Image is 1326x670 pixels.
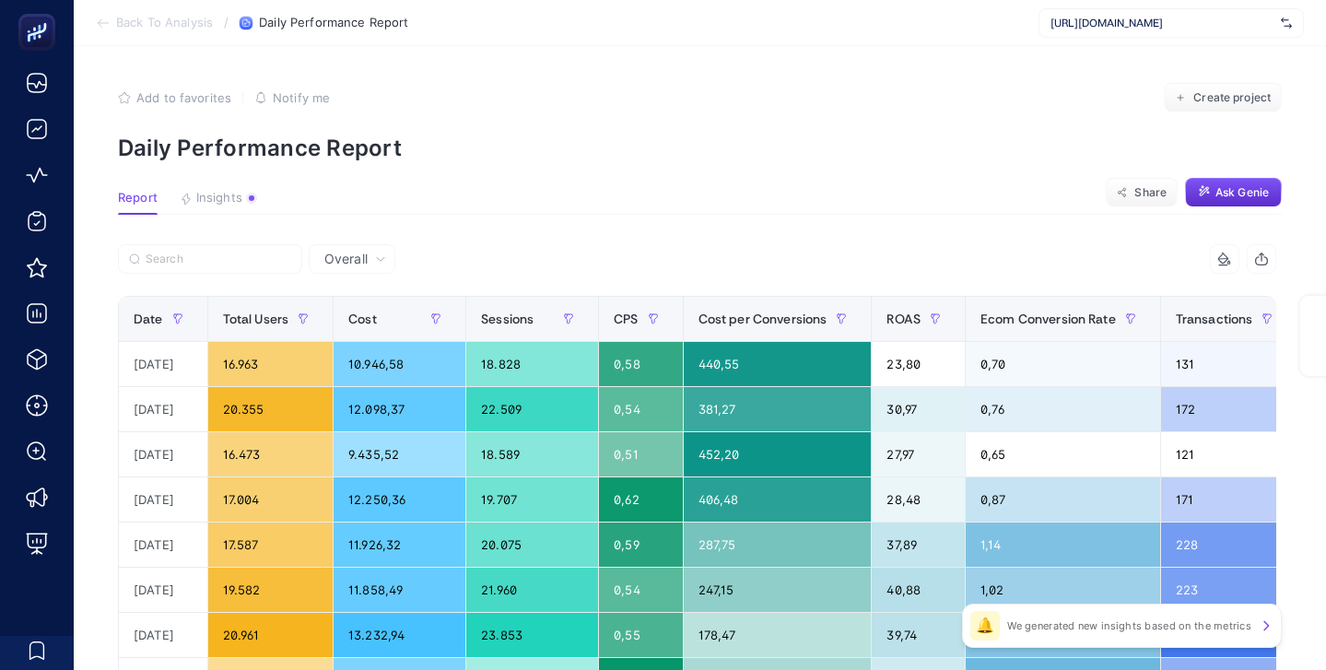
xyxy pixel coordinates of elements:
div: 406,48 [684,477,872,522]
div: 19.582 [208,568,334,612]
div: 0,54 [599,387,682,431]
img: svg%3e [1281,14,1292,32]
div: 10.946,58 [334,342,465,386]
div: 172 [1161,387,1297,431]
div: 🔔 [970,611,1000,641]
div: 247,15 [684,568,872,612]
span: Create project [1193,90,1271,105]
div: 0,76 [966,387,1160,431]
div: 223 [1161,568,1297,612]
div: 171 [1161,477,1297,522]
div: 1,14 [966,523,1160,567]
span: Notify me [273,90,330,105]
span: Ask Genie [1215,185,1269,200]
button: Notify me [254,90,330,105]
div: 0,55 [599,613,682,657]
div: 12.250,36 [334,477,465,522]
div: 30,97 [872,387,965,431]
span: Back To Analysis [116,16,213,30]
div: 381,27 [684,387,872,431]
span: Ecom Conversion Rate [980,311,1116,326]
div: [DATE] [119,568,207,612]
div: 39,74 [872,613,965,657]
div: 23.853 [466,613,598,657]
div: 21.960 [466,568,598,612]
p: We generated new insights based on the metrics [1007,618,1251,633]
div: [DATE] [119,432,207,476]
button: Add to favorites [118,90,231,105]
div: 37,89 [872,523,965,567]
button: Share [1106,178,1178,207]
div: 0,51 [599,432,682,476]
span: Cost [348,311,377,326]
div: 0,59 [599,523,682,567]
span: Share [1134,185,1167,200]
div: 20.961 [208,613,334,657]
div: 0,58 [599,342,682,386]
div: 11.858,49 [334,568,465,612]
div: 287,75 [684,523,872,567]
div: 228 [1161,523,1297,567]
span: / [224,15,229,29]
div: 12.098,37 [334,387,465,431]
div: 16.963 [208,342,334,386]
div: 18.828 [466,342,598,386]
div: [DATE] [119,613,207,657]
div: 23,80 [872,342,965,386]
span: Daily Performance Report [259,16,408,30]
div: 0,87 [966,477,1160,522]
span: Transactions [1176,311,1253,326]
div: 0,65 [966,432,1160,476]
div: 17.004 [208,477,334,522]
span: Total Users [223,311,289,326]
button: Ask Genie [1185,178,1282,207]
div: 178,47 [684,613,872,657]
div: 16.473 [208,432,334,476]
div: 9.435,52 [334,432,465,476]
div: 11.926,32 [334,523,465,567]
span: Report [118,191,158,206]
span: Add to favorites [136,90,231,105]
span: Cost per Conversions [698,311,827,326]
div: 18.589 [466,432,598,476]
div: 452,20 [684,432,872,476]
span: CPS [614,311,638,326]
span: Overall [324,250,368,268]
div: [DATE] [119,523,207,567]
span: Insights [196,191,242,206]
div: 131 [1161,342,1297,386]
div: 440,55 [684,342,872,386]
div: 121 [1161,432,1297,476]
div: 1,02 [966,568,1160,612]
div: [DATE] [119,477,207,522]
span: Sessions [481,311,534,326]
span: Date [134,311,163,326]
div: 17.587 [208,523,334,567]
div: 22.509 [466,387,598,431]
div: 28,48 [872,477,965,522]
div: 0,70 [966,342,1160,386]
span: [URL][DOMAIN_NAME] [1050,16,1273,30]
input: Search [146,253,291,266]
div: 19.707 [466,477,598,522]
button: Create project [1164,83,1282,112]
span: ROAS [886,311,921,326]
div: [DATE] [119,387,207,431]
div: 40,88 [872,568,965,612]
div: 0,62 [599,477,682,522]
p: Daily Performance Report [118,135,1282,161]
div: 27,97 [872,432,965,476]
div: 20.355 [208,387,334,431]
div: 0,54 [599,568,682,612]
div: 13.232,94 [334,613,465,657]
div: [DATE] [119,342,207,386]
div: 20.075 [466,523,598,567]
